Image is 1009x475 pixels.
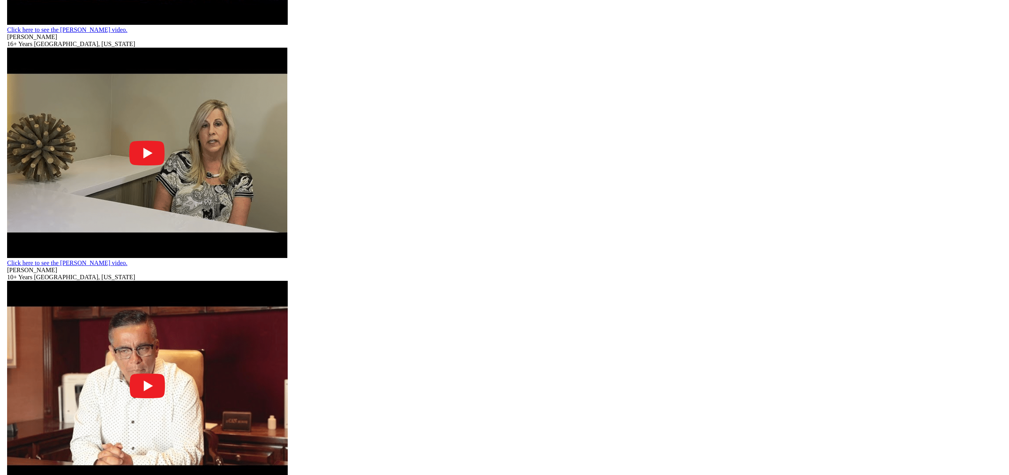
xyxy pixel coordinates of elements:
span: 10+ Years [7,274,32,280]
span: Click here to see the [PERSON_NAME] video. [7,26,127,33]
a: Click here to see the [PERSON_NAME] video. [7,19,288,33]
img: Jeanne [7,48,287,258]
span: 16+ Years [7,41,32,47]
span: Click here to see the [PERSON_NAME] video. [7,260,127,266]
span: [PERSON_NAME] [7,267,57,273]
span: [PERSON_NAME] [7,33,57,40]
a: Click here to see the [PERSON_NAME] video. [7,252,287,266]
span: [GEOGRAPHIC_DATA], [US_STATE] [34,41,135,47]
span: [GEOGRAPHIC_DATA], [US_STATE] [34,274,135,280]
